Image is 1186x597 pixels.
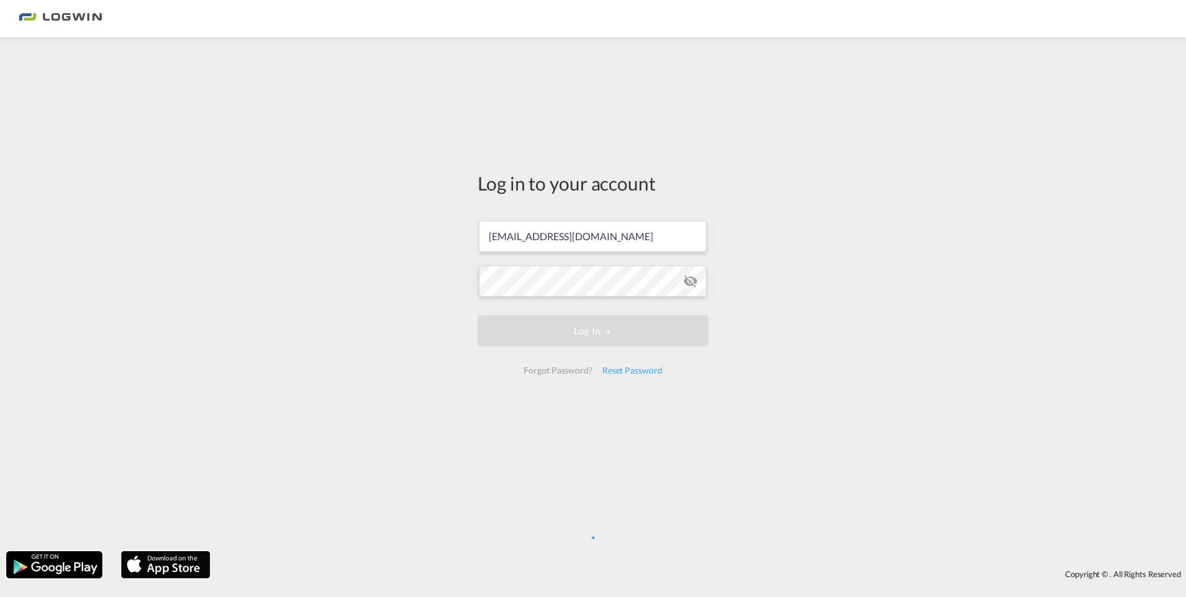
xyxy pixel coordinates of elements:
[597,359,667,382] div: Reset Password
[479,221,707,252] input: Enter email/phone number
[19,5,102,33] img: bc73a0e0d8c111efacd525e4c8ad7d32.png
[519,359,597,382] div: Forgot Password?
[683,274,698,289] md-icon: icon-eye-off
[5,550,104,580] img: google.png
[478,170,708,196] div: Log in to your account
[478,315,708,346] button: LOGIN
[216,563,1186,585] div: Copyright © . All Rights Reserved
[120,550,212,580] img: apple.png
